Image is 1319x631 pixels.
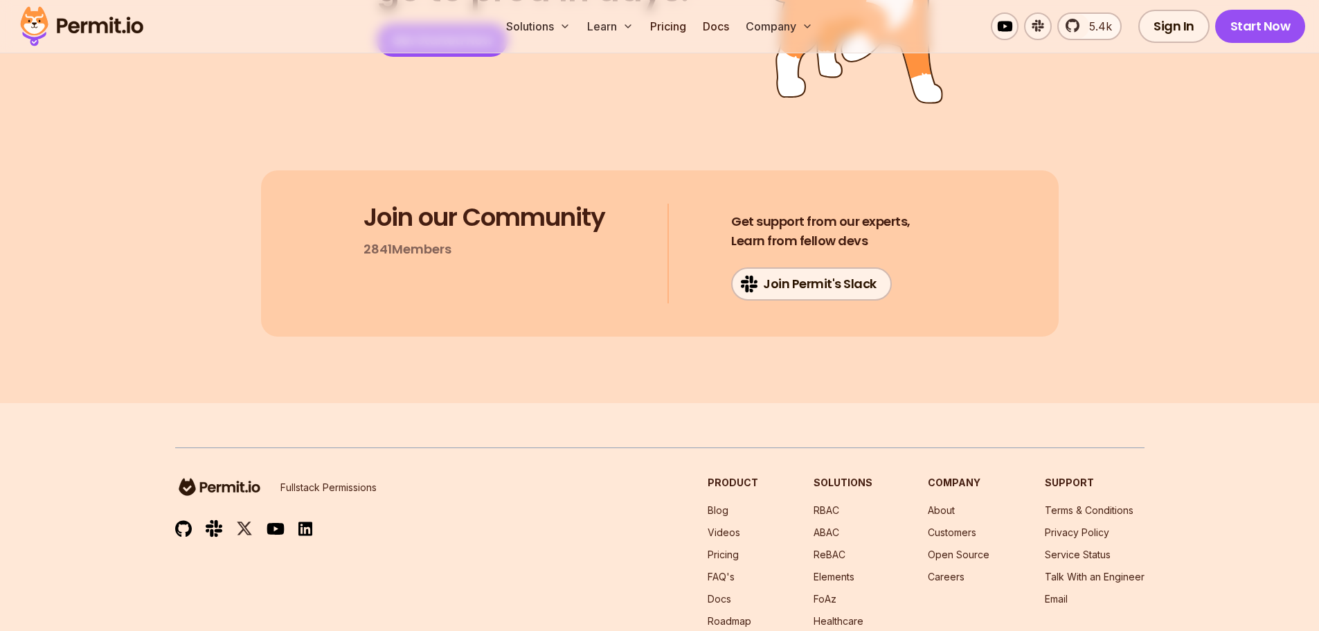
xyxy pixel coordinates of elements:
a: Email [1045,593,1068,605]
h3: Join our Community [364,204,605,231]
img: linkedin [298,521,312,537]
button: Company [740,12,818,40]
a: Service Status [1045,549,1111,560]
a: Join Permit's Slack [731,267,892,301]
a: RBAC [814,504,839,516]
a: Docs [708,593,731,605]
span: Get support from our experts, [731,212,910,231]
a: Talk With an Engineer [1045,571,1145,583]
img: logo [175,476,264,498]
h3: Company [928,476,989,490]
h3: Solutions [814,476,872,490]
h4: Learn from fellow devs [731,212,910,251]
a: FoAz [814,593,836,605]
a: Docs [697,12,735,40]
img: youtube [267,521,285,537]
a: Customers [928,526,976,538]
a: Pricing [708,549,739,560]
a: Healthcare [814,615,863,627]
p: Fullstack Permissions [280,481,377,495]
a: ReBAC [814,549,845,560]
a: Sign In [1138,10,1210,43]
a: Blog [708,504,728,516]
h3: Support [1045,476,1145,490]
a: Roadmap [708,615,751,627]
img: slack [206,519,222,537]
a: About [928,504,955,516]
img: github [175,520,192,537]
a: Pricing [645,12,692,40]
a: Careers [928,571,964,583]
a: Elements [814,571,854,583]
a: ABAC [814,526,839,538]
a: Start Now [1215,10,1306,43]
a: FAQ's [708,571,735,583]
a: Privacy Policy [1045,526,1109,538]
img: twitter [236,520,253,537]
a: Videos [708,526,740,538]
a: Open Source [928,549,989,560]
button: Learn [582,12,639,40]
a: 5.4k [1057,12,1122,40]
p: 2841 Members [364,240,451,259]
button: Solutions [501,12,576,40]
span: 5.4k [1081,18,1112,35]
img: Permit logo [14,3,150,50]
h3: Product [708,476,758,490]
a: Terms & Conditions [1045,504,1133,516]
